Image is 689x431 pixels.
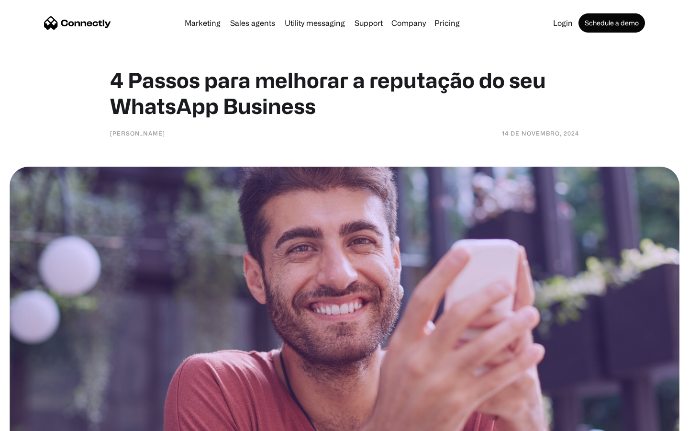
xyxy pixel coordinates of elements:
[226,19,279,27] a: Sales agents
[578,13,645,33] a: Schedule a demo
[110,128,165,138] div: [PERSON_NAME]
[549,19,577,27] a: Login
[391,16,426,30] div: Company
[10,414,57,428] aside: Language selected: English
[502,128,579,138] div: 14 de novembro, 2024
[110,67,579,119] h1: 4 Passos para melhorar a reputação do seu WhatsApp Business
[281,19,349,27] a: Utility messaging
[181,19,224,27] a: Marketing
[19,414,57,428] ul: Language list
[351,19,387,27] a: Support
[431,19,464,27] a: Pricing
